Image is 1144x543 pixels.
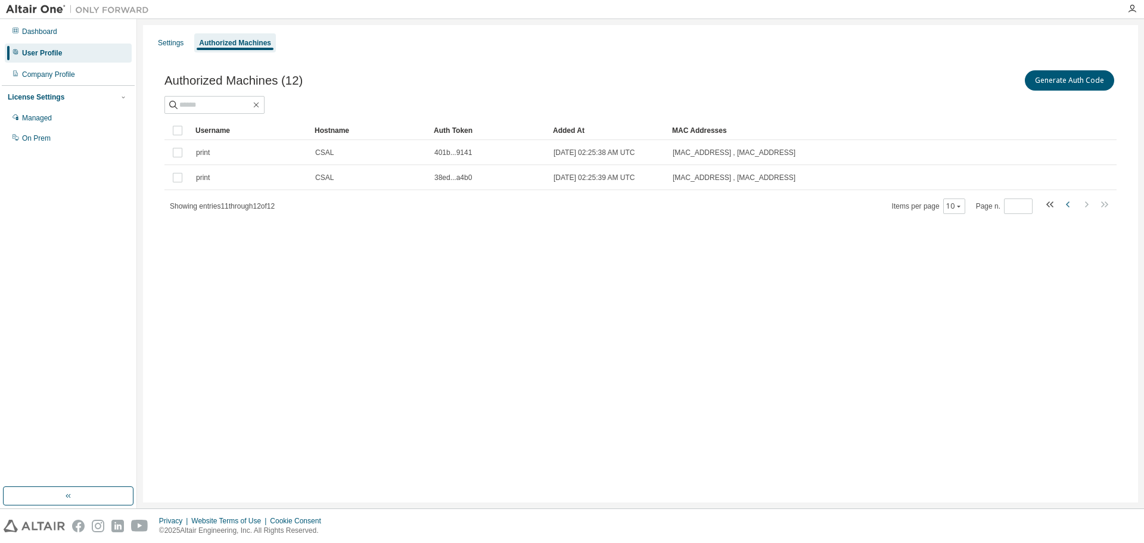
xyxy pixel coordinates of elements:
[673,173,795,182] span: [MAC_ADDRESS] , [MAC_ADDRESS]
[434,148,472,157] span: 401b...9141
[199,38,271,48] div: Authorized Machines
[554,148,635,157] span: [DATE] 02:25:38 AM UTC
[196,173,210,182] span: print
[22,27,57,36] div: Dashboard
[673,148,795,157] span: [MAC_ADDRESS] , [MAC_ADDRESS]
[270,516,328,526] div: Cookie Consent
[434,173,472,182] span: 38ed...a4b0
[22,48,62,58] div: User Profile
[131,520,148,532] img: youtube.svg
[553,121,663,140] div: Added At
[315,173,334,182] span: CSAL
[8,92,64,102] div: License Settings
[72,520,85,532] img: facebook.svg
[315,148,334,157] span: CSAL
[434,121,543,140] div: Auth Token
[159,516,191,526] div: Privacy
[191,516,270,526] div: Website Terms of Use
[22,113,52,123] div: Managed
[196,148,210,157] span: print
[6,4,155,15] img: Altair One
[976,198,1033,214] span: Page n.
[22,134,51,143] div: On Prem
[946,201,962,211] button: 10
[159,526,328,536] p: © 2025 Altair Engineering, Inc. All Rights Reserved.
[158,38,184,48] div: Settings
[4,520,65,532] img: altair_logo.svg
[170,202,275,210] span: Showing entries 11 through 12 of 12
[22,70,75,79] div: Company Profile
[111,520,124,532] img: linkedin.svg
[315,121,424,140] div: Hostname
[672,121,991,140] div: MAC Addresses
[164,74,303,88] span: Authorized Machines (12)
[92,520,104,532] img: instagram.svg
[892,198,965,214] span: Items per page
[554,173,635,182] span: [DATE] 02:25:39 AM UTC
[1025,70,1114,91] button: Generate Auth Code
[195,121,305,140] div: Username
